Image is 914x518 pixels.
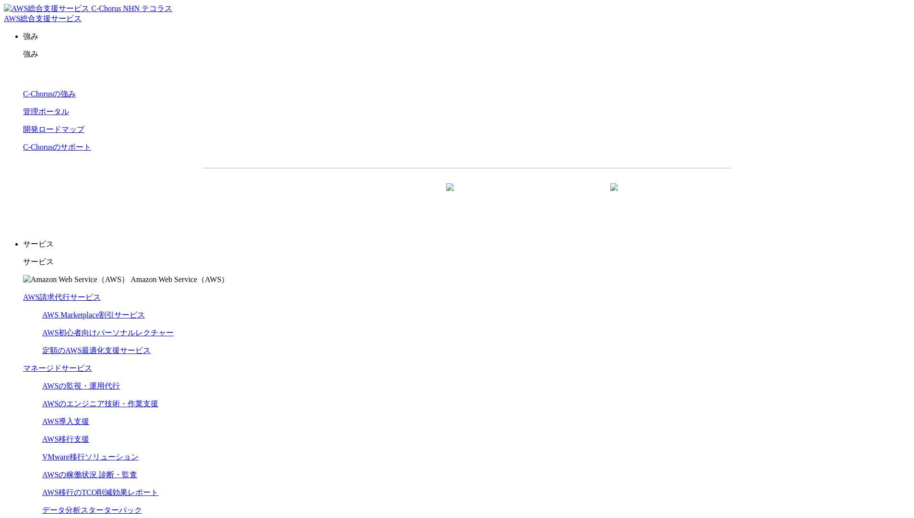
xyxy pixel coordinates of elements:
img: 矢印 [446,183,454,208]
a: 管理ポータル [23,107,69,116]
a: AWS移行支援 [42,435,89,443]
a: AWSの稼働状況 診断・監査 [42,471,137,479]
a: マネージドサービス [23,364,92,372]
a: 開発ロードマップ [23,125,84,133]
img: 矢印 [610,183,618,208]
a: C-Chorusのサポート [23,143,91,151]
p: 強み [23,32,910,42]
p: サービス [23,239,910,249]
a: 資料を請求する [308,184,462,208]
a: AWS Marketplace割引サービス [42,311,145,319]
span: Amazon Web Service（AWS） [131,275,229,283]
a: まずは相談する [472,184,626,208]
a: データ分析スターターパック [42,506,142,514]
p: サービス [23,257,910,267]
a: VMware移行ソリューション [42,453,139,461]
a: 定額のAWS最適化支援サービス [42,346,151,354]
a: AWS請求代行サービス [23,293,101,301]
img: Amazon Web Service（AWS） [23,275,129,285]
a: AWSの監視・運用代行 [42,382,120,390]
a: AWS総合支援サービス C-Chorus NHN テコラスAWS総合支援サービス [4,4,172,23]
p: 強み [23,49,910,59]
a: AWS移行のTCO削減効果レポート [42,488,158,496]
a: C-Chorusの強み [23,90,76,98]
a: AWS初心者向けパーソナルレクチャー [42,329,174,337]
a: AWS導入支援 [42,417,89,425]
img: AWS総合支援サービス C-Chorus [4,4,121,14]
a: AWSのエンジニア技術・作業支援 [42,400,158,408]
